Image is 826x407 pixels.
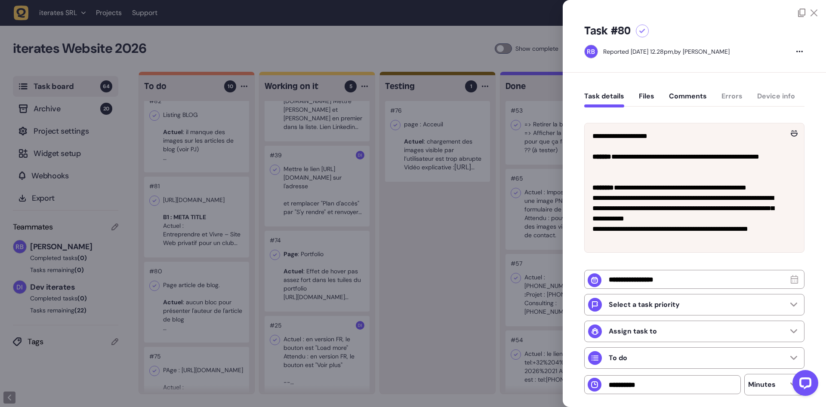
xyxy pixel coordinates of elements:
p: Select a task priority [609,300,680,309]
img: Rodolphe Balay [585,45,598,58]
button: Task details [584,92,624,107]
div: by [PERSON_NAME] [603,47,730,56]
button: Comments [669,92,707,107]
h5: Task #80 [584,24,631,38]
div: Reported [DATE] 12.28pm, [603,48,674,55]
p: Assign task to [609,327,657,336]
p: To do [609,354,627,362]
button: Files [639,92,654,107]
iframe: LiveChat chat widget [786,367,822,403]
p: Minutes [748,380,776,389]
